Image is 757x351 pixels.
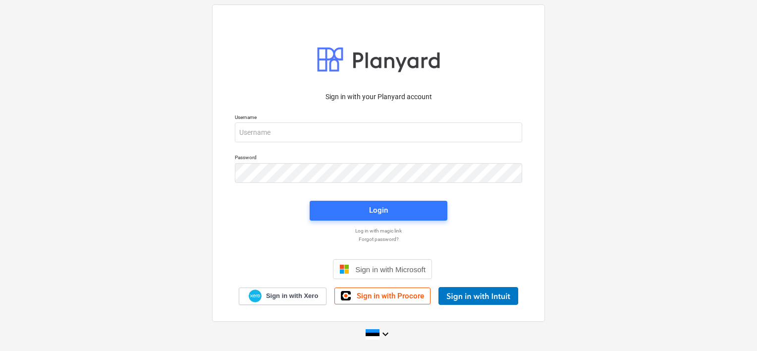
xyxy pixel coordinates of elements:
p: Sign in with your Planyard account [235,92,522,102]
a: Forgot password? [230,236,527,242]
button: Login [310,201,447,221]
a: Sign in with Procore [334,288,431,304]
img: Microsoft logo [339,264,349,274]
div: Login [369,204,388,217]
span: Sign in with Microsoft [355,265,426,274]
input: Username [235,122,522,142]
a: Log in with magic link [230,228,527,234]
img: Xero logo [249,290,262,303]
span: Sign in with Xero [266,292,318,300]
p: Password [235,154,522,163]
span: Sign in with Procore [357,292,424,300]
a: Sign in with Xero [239,288,327,305]
p: Username [235,114,522,122]
i: keyboard_arrow_down [379,328,391,340]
